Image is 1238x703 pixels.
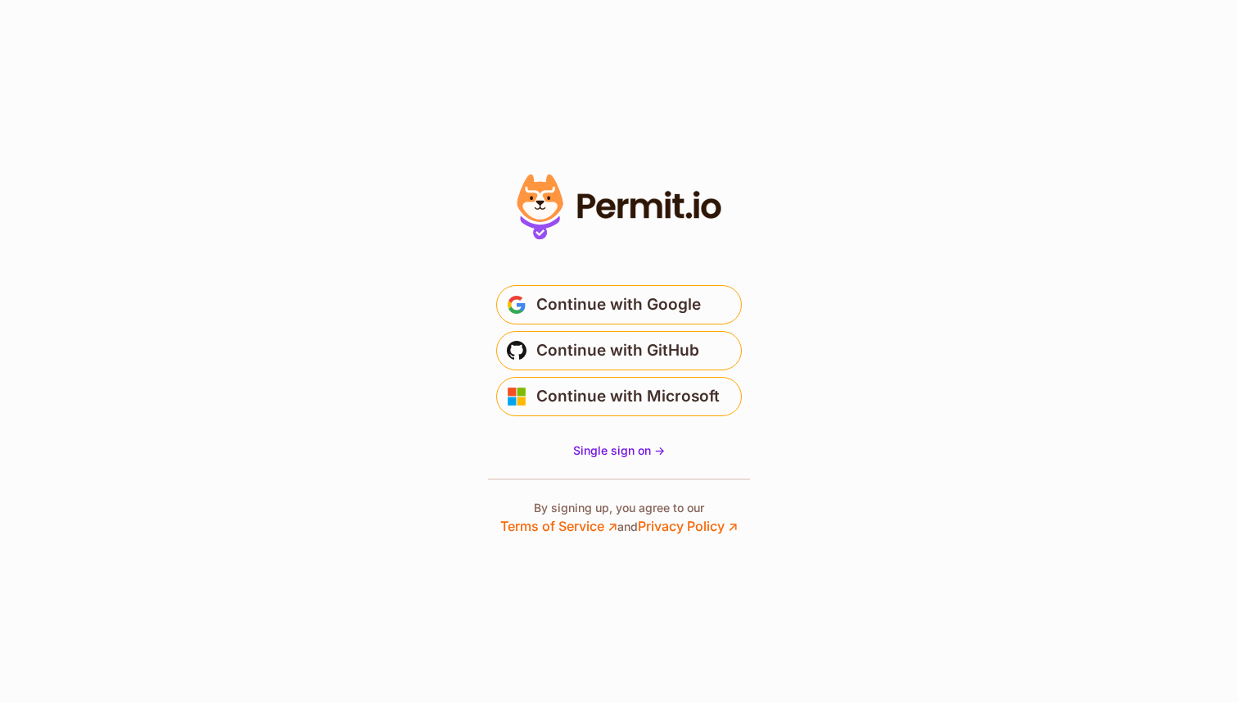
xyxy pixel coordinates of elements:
[496,377,742,416] button: Continue with Microsoft
[500,518,617,534] a: Terms of Service ↗
[536,383,720,410] span: Continue with Microsoft
[536,292,701,318] span: Continue with Google
[573,442,665,459] a: Single sign on ->
[638,518,738,534] a: Privacy Policy ↗
[496,285,742,324] button: Continue with Google
[496,331,742,370] button: Continue with GitHub
[536,338,699,364] span: Continue with GitHub
[573,443,665,457] span: Single sign on ->
[500,500,738,536] p: By signing up, you agree to our and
